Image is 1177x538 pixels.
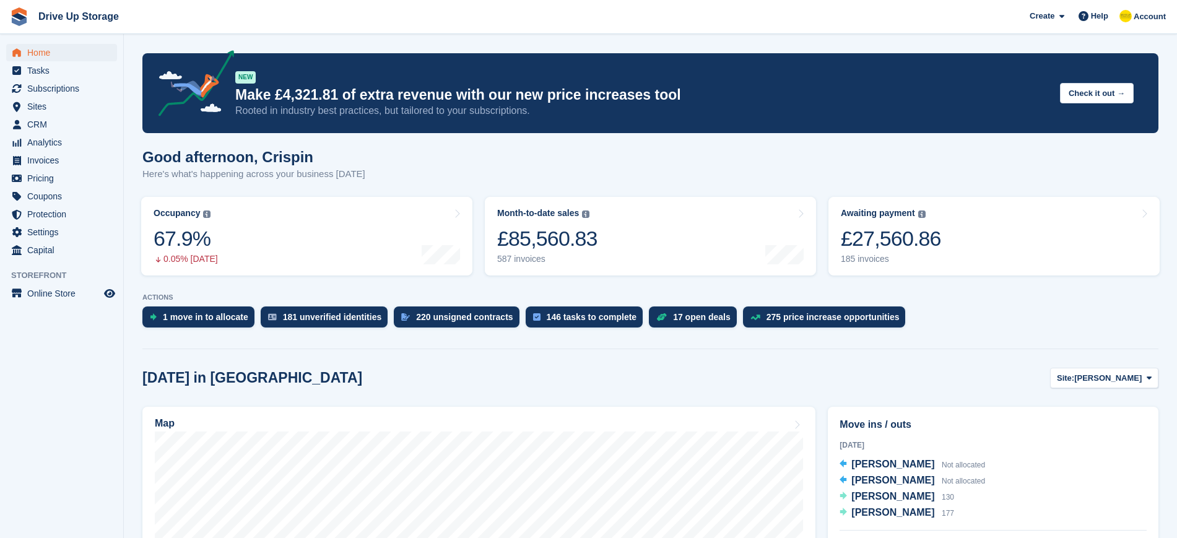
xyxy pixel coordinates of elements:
a: [PERSON_NAME] Not allocated [840,457,985,473]
img: contract_signature_icon-13c848040528278c33f63329250d36e43548de30e8caae1d1a13099fd9432cc5.svg [401,313,410,321]
span: Home [27,44,102,61]
div: 275 price increase opportunities [767,312,900,322]
a: [PERSON_NAME] Not allocated [840,473,985,489]
a: menu [6,206,117,223]
a: 1 move in to allocate [142,306,261,334]
a: 146 tasks to complete [526,306,649,334]
div: NEW [235,71,256,84]
a: menu [6,62,117,79]
a: 181 unverified identities [261,306,394,334]
span: [PERSON_NAME] [851,491,934,501]
a: menu [6,134,117,151]
a: menu [6,44,117,61]
a: 275 price increase opportunities [743,306,912,334]
div: 185 invoices [841,254,941,264]
div: £85,560.83 [497,226,597,251]
span: [PERSON_NAME] [851,507,934,518]
div: 146 tasks to complete [547,312,637,322]
span: [PERSON_NAME] [851,459,934,469]
a: menu [6,170,117,187]
a: menu [6,116,117,133]
a: Month-to-date sales £85,560.83 587 invoices [485,197,816,276]
a: menu [6,152,117,169]
img: deal-1b604bf984904fb50ccaf53a9ad4b4a5d6e5aea283cecdc64d6e3604feb123c2.svg [656,313,667,321]
a: [PERSON_NAME] 130 [840,489,954,505]
span: Storefront [11,269,123,282]
button: Site: [PERSON_NAME] [1050,368,1158,388]
img: price-adjustments-announcement-icon-8257ccfd72463d97f412b2fc003d46551f7dbcb40ab6d574587a9cd5c0d94... [148,50,235,121]
img: Crispin Vitoria [1119,10,1132,22]
div: 1 move in to allocate [163,312,248,322]
a: 220 unsigned contracts [394,306,525,334]
button: Check it out → [1060,83,1134,103]
div: £27,560.86 [841,226,941,251]
div: Month-to-date sales [497,208,579,219]
h2: Move ins / outs [840,417,1147,432]
div: Awaiting payment [841,208,915,219]
a: Occupancy 67.9% 0.05% [DATE] [141,197,472,276]
div: 0.05% [DATE] [154,254,218,264]
div: 17 open deals [673,312,731,322]
span: Sites [27,98,102,115]
div: 181 unverified identities [283,312,382,322]
span: Tasks [27,62,102,79]
a: menu [6,80,117,97]
img: verify_identity-adf6edd0f0f0b5bbfe63781bf79b02c33cf7c696d77639b501bdc392416b5a36.svg [268,313,277,321]
img: task-75834270c22a3079a89374b754ae025e5fb1db73e45f91037f5363f120a921f8.svg [533,313,541,321]
span: [PERSON_NAME] [851,475,934,485]
h1: Good afternoon, Crispin [142,149,365,165]
img: icon-info-grey-7440780725fd019a000dd9b08b2336e03edf1995a4989e88bcd33f0948082b44.svg [918,210,926,218]
span: Subscriptions [27,80,102,97]
a: menu [6,98,117,115]
span: Not allocated [942,477,985,485]
a: [PERSON_NAME] 177 [840,505,954,521]
p: Rooted in industry best practices, but tailored to your subscriptions. [235,104,1050,118]
img: icon-info-grey-7440780725fd019a000dd9b08b2336e03edf1995a4989e88bcd33f0948082b44.svg [582,210,589,218]
span: Not allocated [942,461,985,469]
span: Online Store [27,285,102,302]
h2: [DATE] in [GEOGRAPHIC_DATA] [142,370,362,386]
span: Create [1030,10,1054,22]
a: menu [6,285,117,302]
span: Capital [27,241,102,259]
a: menu [6,241,117,259]
p: Make £4,321.81 of extra revenue with our new price increases tool [235,86,1050,104]
span: Site: [1057,372,1074,384]
img: move_ins_to_allocate_icon-fdf77a2bb77ea45bf5b3d319d69a93e2d87916cf1d5bf7949dd705db3b84f3ca.svg [150,313,157,321]
span: 177 [942,509,954,518]
p: Here's what's happening across your business [DATE] [142,167,365,181]
img: icon-info-grey-7440780725fd019a000dd9b08b2336e03edf1995a4989e88bcd33f0948082b44.svg [203,210,211,218]
div: 67.9% [154,226,218,251]
span: Settings [27,223,102,241]
span: Coupons [27,188,102,205]
div: 587 invoices [497,254,597,264]
h2: Map [155,418,175,429]
span: [PERSON_NAME] [1074,372,1142,384]
div: 220 unsigned contracts [416,312,513,322]
span: Pricing [27,170,102,187]
span: Help [1091,10,1108,22]
img: stora-icon-8386f47178a22dfd0bd8f6a31ec36ba5ce8667c1dd55bd0f319d3a0aa187defe.svg [10,7,28,26]
p: ACTIONS [142,293,1158,302]
a: menu [6,223,117,241]
a: Awaiting payment £27,560.86 185 invoices [828,197,1160,276]
span: Protection [27,206,102,223]
img: price_increase_opportunities-93ffe204e8149a01c8c9dc8f82e8f89637d9d84a8eef4429ea346261dce0b2c0.svg [750,315,760,320]
a: Drive Up Storage [33,6,124,27]
a: 17 open deals [649,306,743,334]
span: Analytics [27,134,102,151]
span: Account [1134,11,1166,23]
a: Preview store [102,286,117,301]
span: CRM [27,116,102,133]
a: menu [6,188,117,205]
span: 130 [942,493,954,501]
span: Invoices [27,152,102,169]
div: [DATE] [840,440,1147,451]
div: Occupancy [154,208,200,219]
